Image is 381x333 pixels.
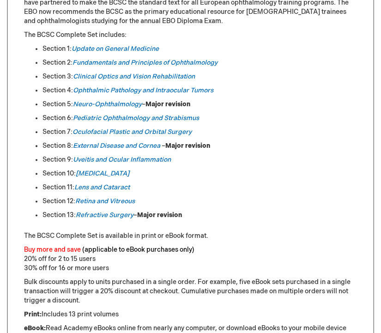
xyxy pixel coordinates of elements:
[24,278,357,305] p: Bulk discounts apply to units purchased in a single order. For example, five eBook sets purchased...
[73,100,142,108] a: Neuro-Ophthalmology
[42,72,357,81] li: Section 3:
[137,211,182,219] strong: Major revision
[24,245,357,273] p: 20% off for 2 to 15 users 30% off for 16 or more users
[42,155,357,164] li: Section 9:
[73,86,213,94] a: Ophthalmic Pathology and Intraocular Tumors
[24,310,42,318] strong: Print:
[72,45,159,53] a: Update on General Medicine
[42,86,357,95] li: Section 4:
[24,30,357,40] p: The BCSC Complete Set includes:
[75,197,135,205] a: Retina and Vitreous
[42,169,357,178] li: Section 10:
[42,44,357,54] li: Section 1:
[42,211,357,220] li: Section 13: –
[42,127,357,137] li: Section 7:
[42,100,357,109] li: Section 5: –
[73,59,218,67] a: Fundamentals and Principles of Ophthalmology
[76,170,129,177] a: [MEDICAL_DATA]
[73,114,199,122] a: Pediatric Ophthalmology and Strabismus
[42,114,357,123] li: Section 6:
[73,128,192,136] a: Oculofacial Plastic and Orbital Surgery
[24,324,46,332] strong: eBook:
[73,156,171,163] a: Uveitis and Ocular Inflammation
[42,183,357,192] li: Section 11:
[165,142,210,150] strong: Major revision
[73,73,195,80] a: Clinical Optics and Vision Rehabilitation
[82,246,194,254] font: (applicable to eBook purchases only)
[145,100,190,108] strong: Major revision
[42,141,357,151] li: Section 8: –
[24,310,357,319] p: Includes 13 print volumes
[42,197,357,206] li: Section 12:
[76,211,133,219] a: Refractive Surgery
[24,246,81,254] font: Buy more and save
[42,58,357,67] li: Section 2:
[24,231,357,241] p: The BCSC Complete Set is available in print or eBook format.
[73,142,160,150] a: External Disease and Cornea
[74,183,130,191] a: Lens and Cataract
